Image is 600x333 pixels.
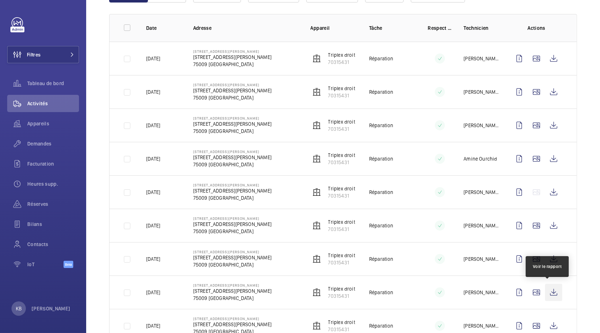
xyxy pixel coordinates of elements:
p: [STREET_ADDRESS][PERSON_NAME] [193,316,271,321]
img: elevator.svg [312,88,321,96]
p: [DATE] [146,189,160,196]
p: 75009 [GEOGRAPHIC_DATA] [193,94,271,101]
p: Triplex droit [328,152,355,159]
span: Heures supp. [27,180,79,188]
p: 70315431 [328,292,355,300]
p: [STREET_ADDRESS][PERSON_NAME] [193,120,271,128]
span: Contacts [27,241,79,248]
p: [PERSON_NAME] [464,322,499,329]
p: [STREET_ADDRESS][PERSON_NAME] [193,250,271,254]
img: elevator.svg [312,255,321,263]
p: Triplex droit [328,118,355,125]
span: Facturation [27,160,79,167]
p: Triplex droit [328,85,355,92]
p: [PERSON_NAME] [464,122,499,129]
p: 75009 [GEOGRAPHIC_DATA] [193,261,271,268]
p: Triplex droit [328,185,355,192]
p: 70315431 [328,326,355,333]
p: [STREET_ADDRESS][PERSON_NAME] [193,254,271,261]
p: [PERSON_NAME] [464,255,499,263]
p: [STREET_ADDRESS][PERSON_NAME] [193,83,271,87]
p: [DATE] [146,122,160,129]
p: [STREET_ADDRESS][PERSON_NAME] [193,87,271,94]
p: [DATE] [146,289,160,296]
span: Bilans [27,221,79,228]
span: Réserves [27,200,79,208]
p: Triplex droit [328,285,355,292]
p: 75009 [GEOGRAPHIC_DATA] [193,161,271,168]
p: [PERSON_NAME] [464,55,499,62]
p: Adresse [193,24,299,32]
img: elevator.svg [312,154,321,163]
p: [DATE] [146,222,160,229]
p: [STREET_ADDRESS][PERSON_NAME] [193,287,271,295]
img: elevator.svg [312,221,321,230]
div: Voir le rapport [533,263,562,270]
p: Triplex droit [328,51,355,59]
span: IoT [27,261,64,268]
p: 75009 [GEOGRAPHIC_DATA] [193,194,271,202]
p: 70315431 [328,192,355,199]
p: 70315431 [328,59,355,66]
p: [STREET_ADDRESS][PERSON_NAME] [193,183,271,187]
p: [STREET_ADDRESS][PERSON_NAME] [193,216,271,221]
p: 75009 [GEOGRAPHIC_DATA] [193,228,271,235]
p: [PERSON_NAME] [464,289,499,296]
p: 75009 [GEOGRAPHIC_DATA] [193,61,271,68]
p: Réparation [369,155,394,162]
p: [STREET_ADDRESS][PERSON_NAME] [193,221,271,228]
p: [DATE] [146,155,160,162]
p: [DATE] [146,88,160,96]
img: elevator.svg [312,288,321,297]
span: Activités [27,100,79,107]
img: elevator.svg [312,54,321,63]
p: Respect délai [428,24,452,32]
p: [STREET_ADDRESS][PERSON_NAME] [193,154,271,161]
p: Appareil [311,24,358,32]
p: [PERSON_NAME] [464,189,499,196]
img: elevator.svg [312,121,321,130]
p: [STREET_ADDRESS][PERSON_NAME] [193,149,271,154]
p: Triplex droit [328,319,355,326]
img: elevator.svg [312,188,321,196]
p: Réparation [369,322,394,329]
span: Tableau de bord [27,80,79,87]
p: [DATE] [146,55,160,62]
p: [PERSON_NAME] [32,305,70,312]
img: elevator.svg [312,322,321,330]
p: [PERSON_NAME] [464,88,499,96]
span: Demandes [27,140,79,147]
p: Amine Ourchid [464,155,497,162]
p: [PERSON_NAME] [464,222,499,229]
p: Technicien [464,24,499,32]
span: Filtres [27,51,41,58]
span: Beta [64,261,73,268]
p: [STREET_ADDRESS][PERSON_NAME] [193,283,271,287]
p: [STREET_ADDRESS][PERSON_NAME] [193,49,271,54]
p: Triplex droit [328,252,355,259]
p: Triplex droit [328,218,355,226]
p: Tâche [369,24,416,32]
p: Réparation [369,88,394,96]
p: Réparation [369,189,394,196]
p: Actions [511,24,562,32]
p: 70315431 [328,259,355,266]
p: 70315431 [328,226,355,233]
button: Filtres [7,46,79,63]
p: 70315431 [328,125,355,133]
p: [STREET_ADDRESS][PERSON_NAME] [193,321,271,328]
p: [STREET_ADDRESS][PERSON_NAME] [193,116,271,120]
p: 75009 [GEOGRAPHIC_DATA] [193,295,271,302]
p: KB [16,305,22,312]
p: 70315431 [328,159,355,166]
p: Réparation [369,55,394,62]
p: Réparation [369,122,394,129]
p: [DATE] [146,322,160,329]
p: 75009 [GEOGRAPHIC_DATA] [193,128,271,135]
span: Appareils [27,120,79,127]
p: [STREET_ADDRESS][PERSON_NAME] [193,54,271,61]
p: [DATE] [146,255,160,263]
p: Réparation [369,222,394,229]
p: Date [146,24,182,32]
p: 70315431 [328,92,355,99]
